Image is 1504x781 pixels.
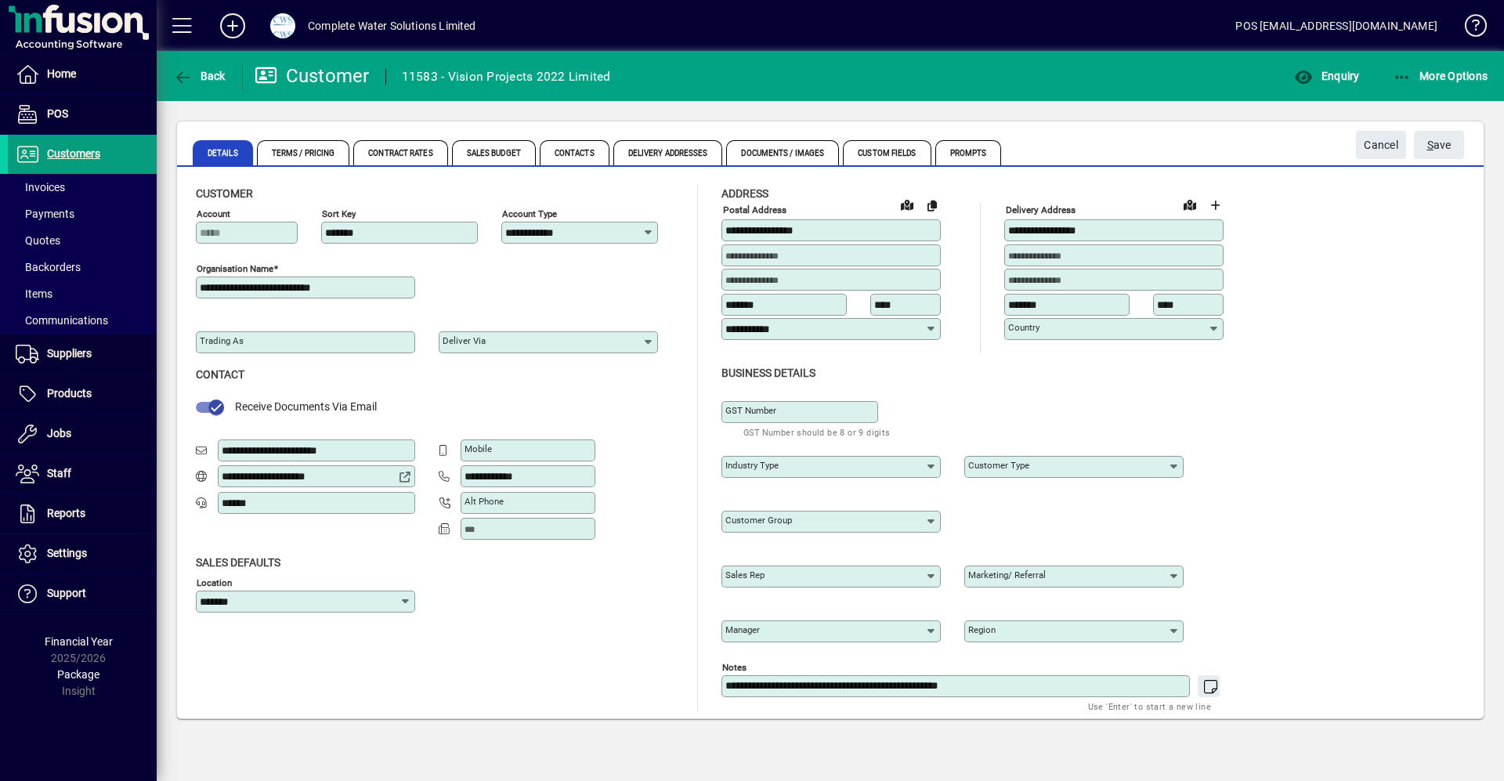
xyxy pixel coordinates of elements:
span: Payments [16,208,74,220]
button: Add [208,12,258,40]
a: Support [8,574,157,613]
button: Cancel [1356,131,1406,159]
mat-label: Notes [722,661,747,672]
mat-label: Sales rep [725,569,765,580]
span: Customer [196,187,253,200]
span: Sales Budget [452,140,536,165]
span: Enquiry [1294,70,1359,82]
span: Suppliers [47,347,92,360]
div: Customer [255,63,370,89]
span: POS [47,107,68,120]
span: Items [16,287,52,300]
span: Customers [47,147,100,160]
a: Settings [8,534,157,573]
span: Jobs [47,427,71,439]
mat-label: Manager [725,624,760,635]
span: Contacts [540,140,609,165]
mat-label: Industry type [725,460,779,471]
span: Quotes [16,234,60,247]
span: Details [193,140,253,165]
span: Contact [196,368,244,381]
span: Delivery Addresses [613,140,723,165]
button: Save [1414,131,1464,159]
mat-label: Account Type [502,208,557,219]
a: View on map [1177,192,1202,217]
mat-label: Trading as [200,335,244,346]
span: Back [173,70,226,82]
div: POS [EMAIL_ADDRESS][DOMAIN_NAME] [1235,13,1437,38]
mat-label: Mobile [465,443,492,454]
a: Communications [8,307,157,334]
span: Documents / Images [726,140,839,165]
span: Receive Documents Via Email [235,400,377,413]
span: Staff [47,467,71,479]
span: Home [47,67,76,80]
mat-label: Deliver via [443,335,486,346]
a: Home [8,55,157,94]
span: Contract Rates [353,140,447,165]
app-page-header-button: Back [157,62,243,90]
a: POS [8,95,157,134]
mat-label: Organisation name [197,263,273,274]
a: Backorders [8,254,157,280]
mat-label: Customer group [725,515,792,526]
span: S [1427,139,1433,151]
a: Items [8,280,157,307]
span: More Options [1393,70,1488,82]
a: Staff [8,454,157,494]
a: Payments [8,201,157,227]
button: Profile [258,12,308,40]
a: Suppliers [8,334,157,374]
mat-label: Region [968,624,996,635]
button: Choose address [1202,193,1227,218]
mat-label: Alt Phone [465,496,504,507]
a: Quotes [8,227,157,254]
mat-label: Account [197,208,230,219]
a: Invoices [8,174,157,201]
span: Backorders [16,261,81,273]
div: 11583 - Vision Projects 2022 Limited [402,64,611,89]
span: Package [57,668,99,681]
button: Copy to Delivery address [920,193,945,218]
span: Support [47,587,86,599]
mat-label: Customer type [968,460,1029,471]
mat-label: Location [197,577,232,588]
span: Products [47,387,92,400]
span: Communications [16,314,108,327]
button: More Options [1389,62,1492,90]
span: Invoices [16,181,65,193]
span: Prompts [935,140,1002,165]
a: View on map [895,192,920,217]
span: Sales defaults [196,556,280,569]
mat-label: GST Number [725,405,776,416]
a: Products [8,374,157,414]
mat-label: Marketing/ Referral [968,569,1046,580]
a: Jobs [8,414,157,454]
a: Reports [8,494,157,533]
span: Reports [47,507,85,519]
div: Complete Water Solutions Limited [308,13,476,38]
button: Enquiry [1290,62,1363,90]
a: Knowledge Base [1453,3,1484,54]
span: Business details [721,367,815,379]
span: Address [721,187,768,200]
mat-label: Country [1008,322,1039,333]
span: Terms / Pricing [257,140,350,165]
span: ave [1427,132,1452,158]
span: Cancel [1364,132,1398,158]
button: Back [169,62,230,90]
span: Settings [47,547,87,559]
mat-hint: GST Number should be 8 or 9 digits [743,423,891,441]
mat-label: Sort key [322,208,356,219]
mat-hint: Use 'Enter' to start a new line [1088,697,1211,715]
span: Custom Fields [843,140,931,165]
span: Financial Year [45,635,113,648]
